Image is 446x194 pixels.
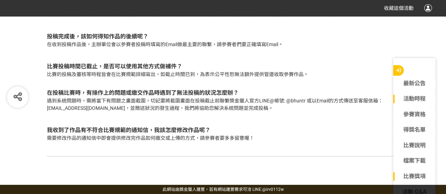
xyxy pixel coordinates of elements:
[47,32,399,41] div: 投稿完成後，該如何得知作品的後續呢？
[47,126,399,134] div: 我收到了作品有不符合比賽規範的通知信，我該怎麼修改作品呢？
[393,126,435,134] a: 得獎名單
[393,110,435,119] a: 參賽資格
[47,134,399,142] p: 需要修改作品的通知信中即會提供修改完作品如何繳交或上傳的方式，請參賽者要多多留意喔！
[393,141,435,150] a: 比賽說明
[47,89,399,97] div: 在投稿比賽時，有操作上的問題或繳交作品時遇到了無法投稿的狀況怎麼辦？
[47,97,399,112] p: 遇到系統問題時，需將當下有問題之畫面截圖，切記要將截圖畫面在投稿截止前聯繫獎金獵人官方LINE@帳號: @bhuntr 或以Email的方式傳送至客服信箱：[EMAIL_ADDRESS][DOM...
[393,172,435,181] a: 比賽獎項
[384,5,414,11] span: 收藏這個活動
[47,62,399,71] div: 比賽投稿時間已截止，是否可以使用其他方式做補件？
[262,187,284,192] a: @irv0112w
[163,187,243,192] a: 此網站由獎金獵人建置，若有網站建置需求
[393,157,435,165] a: 檔案下載
[47,71,399,78] div: 比賽的投稿及審核等時程皆會在比賽規範詳細寫出，如截止時間已到，為表示公平性恕無法額外提供管道收取參賽作品。
[47,41,399,48] p: 在收到投稿作品後，主辦單位會以參賽者投稿時填寫的Email做最主要的聯繫，請參賽者們要正確填寫Email。
[163,187,284,192] span: 可洽 LINE:
[393,79,435,88] a: 最新公告
[393,95,435,103] a: 活動時程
